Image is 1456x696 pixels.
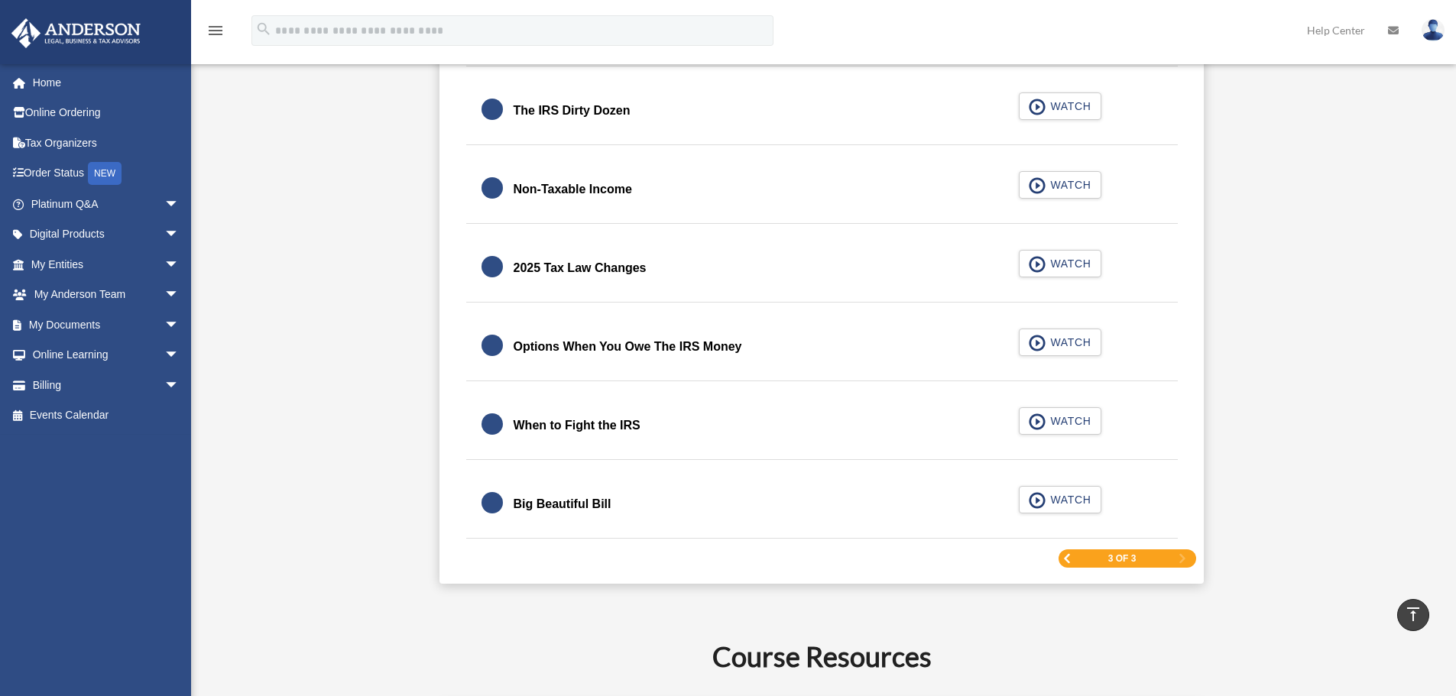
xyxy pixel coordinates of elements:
[482,92,1163,129] a: The IRS Dirty Dozen WATCH
[164,219,195,251] span: arrow_drop_down
[11,98,203,128] a: Online Ordering
[260,637,1384,675] h2: Course Resources
[1397,599,1429,631] a: vertical_align_top
[482,329,1163,365] a: Options When You Owe The IRS Money WATCH
[206,21,225,40] i: menu
[1046,177,1091,193] span: WATCH
[11,249,203,280] a: My Entitiesarrow_drop_down
[11,128,203,158] a: Tax Organizers
[482,250,1163,286] a: 2025 Tax Law Changes WATCH
[164,340,195,371] span: arrow_drop_down
[164,309,195,341] span: arrow_drop_down
[1046,492,1091,507] span: WATCH
[164,370,195,401] span: arrow_drop_down
[1046,256,1091,271] span: WATCH
[514,100,631,121] div: The IRS Dirty Dozen
[1046,335,1091,350] span: WATCH
[164,189,195,220] span: arrow_drop_down
[11,309,203,340] a: My Documentsarrow_drop_down
[1019,486,1101,513] button: WATCH
[1404,605,1422,623] i: vertical_align_top
[11,280,203,310] a: My Anderson Teamarrow_drop_down
[11,219,203,250] a: Digital Productsarrow_drop_down
[514,257,647,279] div: 2025 Tax Law Changes
[1046,413,1091,429] span: WATCH
[11,67,203,98] a: Home
[1019,92,1101,120] button: WATCH
[164,280,195,311] span: arrow_drop_down
[88,162,122,185] div: NEW
[1062,554,1072,564] a: Previous Page
[482,407,1163,444] a: When to Fight the IRS WATCH
[514,336,742,358] div: Options When You Owe The IRS Money
[514,494,611,515] div: Big Beautiful Bill
[1019,329,1101,356] button: WATCH
[482,486,1163,523] a: Big Beautiful Bill WATCH
[1046,99,1091,114] span: WATCH
[1019,250,1101,277] button: WATCH
[482,171,1163,208] a: Non-Taxable Income WATCH
[1019,407,1101,435] button: WATCH
[255,21,272,37] i: search
[514,179,632,200] div: Non-Taxable Income
[164,249,195,280] span: arrow_drop_down
[1422,19,1445,41] img: User Pic
[206,27,225,40] a: menu
[11,340,203,371] a: Online Learningarrow_drop_down
[11,400,203,431] a: Events Calendar
[514,415,640,436] div: When to Fight the IRS
[11,370,203,400] a: Billingarrow_drop_down
[11,158,203,189] a: Order StatusNEW
[7,18,145,48] img: Anderson Advisors Platinum Portal
[1108,554,1137,563] span: 3 of 3
[11,189,203,219] a: Platinum Q&Aarrow_drop_down
[1019,171,1101,199] button: WATCH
